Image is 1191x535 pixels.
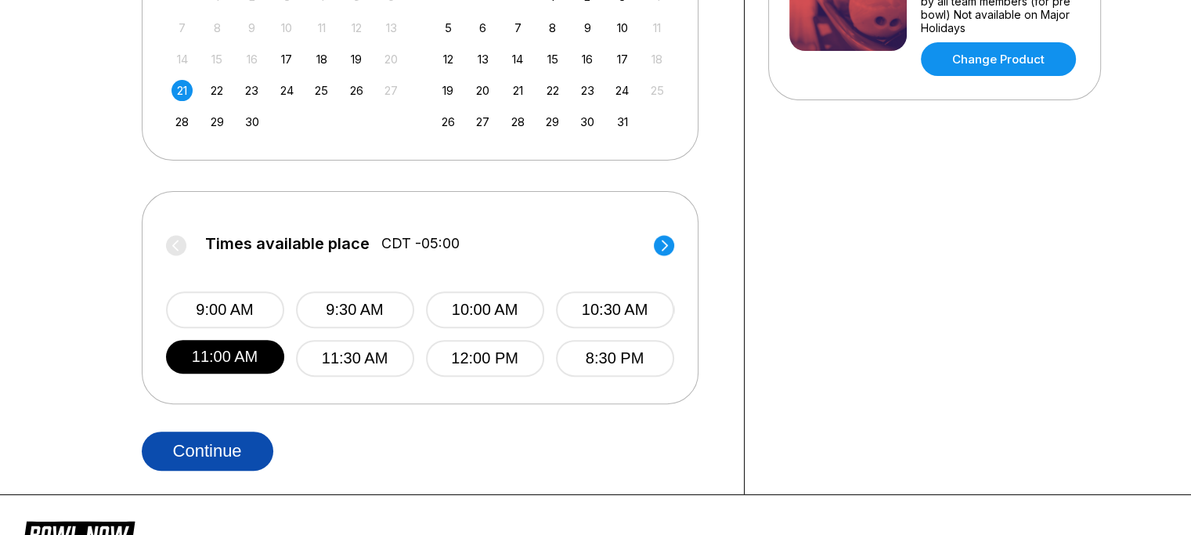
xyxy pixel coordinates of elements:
[142,432,273,471] button: Continue
[472,17,493,38] div: Choose Monday, October 6th, 2025
[426,291,544,328] button: 10:00 AM
[426,340,544,377] button: 12:00 PM
[346,17,367,38] div: Not available Friday, September 12th, 2025
[542,80,563,101] div: Choose Wednesday, October 22nd, 2025
[647,49,668,70] div: Not available Saturday, October 18th, 2025
[612,111,633,132] div: Choose Friday, October 31st, 2025
[346,80,367,101] div: Choose Friday, September 26th, 2025
[556,291,674,328] button: 10:30 AM
[542,49,563,70] div: Choose Wednesday, October 15th, 2025
[166,340,284,374] button: 11:00 AM
[612,80,633,101] div: Choose Friday, October 24th, 2025
[207,17,228,38] div: Not available Monday, September 8th, 2025
[171,17,193,38] div: Not available Sunday, September 7th, 2025
[542,111,563,132] div: Choose Wednesday, October 29th, 2025
[207,49,228,70] div: Not available Monday, September 15th, 2025
[577,49,598,70] div: Choose Thursday, October 16th, 2025
[472,111,493,132] div: Choose Monday, October 27th, 2025
[577,17,598,38] div: Choose Thursday, October 9th, 2025
[207,80,228,101] div: Choose Monday, September 22nd, 2025
[276,49,298,70] div: Choose Wednesday, September 17th, 2025
[311,17,332,38] div: Not available Thursday, September 11th, 2025
[311,49,332,70] div: Choose Thursday, September 18th, 2025
[241,49,262,70] div: Not available Tuesday, September 16th, 2025
[241,80,262,101] div: Choose Tuesday, September 23rd, 2025
[577,111,598,132] div: Choose Thursday, October 30th, 2025
[612,49,633,70] div: Choose Friday, October 17th, 2025
[556,340,674,377] button: 8:30 PM
[472,49,493,70] div: Choose Monday, October 13th, 2025
[507,49,529,70] div: Choose Tuesday, October 14th, 2025
[438,80,459,101] div: Choose Sunday, October 19th, 2025
[507,111,529,132] div: Choose Tuesday, October 28th, 2025
[438,17,459,38] div: Choose Sunday, October 5th, 2025
[296,291,414,328] button: 9:30 AM
[381,235,460,252] span: CDT -05:00
[577,80,598,101] div: Choose Thursday, October 23rd, 2025
[276,17,298,38] div: Not available Wednesday, September 10th, 2025
[438,111,459,132] div: Choose Sunday, October 26th, 2025
[171,49,193,70] div: Not available Sunday, September 14th, 2025
[166,291,284,328] button: 9:00 AM
[381,17,402,38] div: Not available Saturday, September 13th, 2025
[612,17,633,38] div: Choose Friday, October 10th, 2025
[171,80,193,101] div: Choose Sunday, September 21st, 2025
[438,49,459,70] div: Choose Sunday, October 12th, 2025
[647,17,668,38] div: Not available Saturday, October 11th, 2025
[542,17,563,38] div: Choose Wednesday, October 8th, 2025
[381,49,402,70] div: Not available Saturday, September 20th, 2025
[296,340,414,377] button: 11:30 AM
[346,49,367,70] div: Choose Friday, September 19th, 2025
[921,42,1076,76] a: Change Product
[207,111,228,132] div: Choose Monday, September 29th, 2025
[241,17,262,38] div: Not available Tuesday, September 9th, 2025
[171,111,193,132] div: Choose Sunday, September 28th, 2025
[647,80,668,101] div: Not available Saturday, October 25th, 2025
[241,111,262,132] div: Choose Tuesday, September 30th, 2025
[507,17,529,38] div: Choose Tuesday, October 7th, 2025
[311,80,332,101] div: Choose Thursday, September 25th, 2025
[507,80,529,101] div: Choose Tuesday, October 21st, 2025
[472,80,493,101] div: Choose Monday, October 20th, 2025
[381,80,402,101] div: Not available Saturday, September 27th, 2025
[205,235,370,252] span: Times available place
[276,80,298,101] div: Choose Wednesday, September 24th, 2025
